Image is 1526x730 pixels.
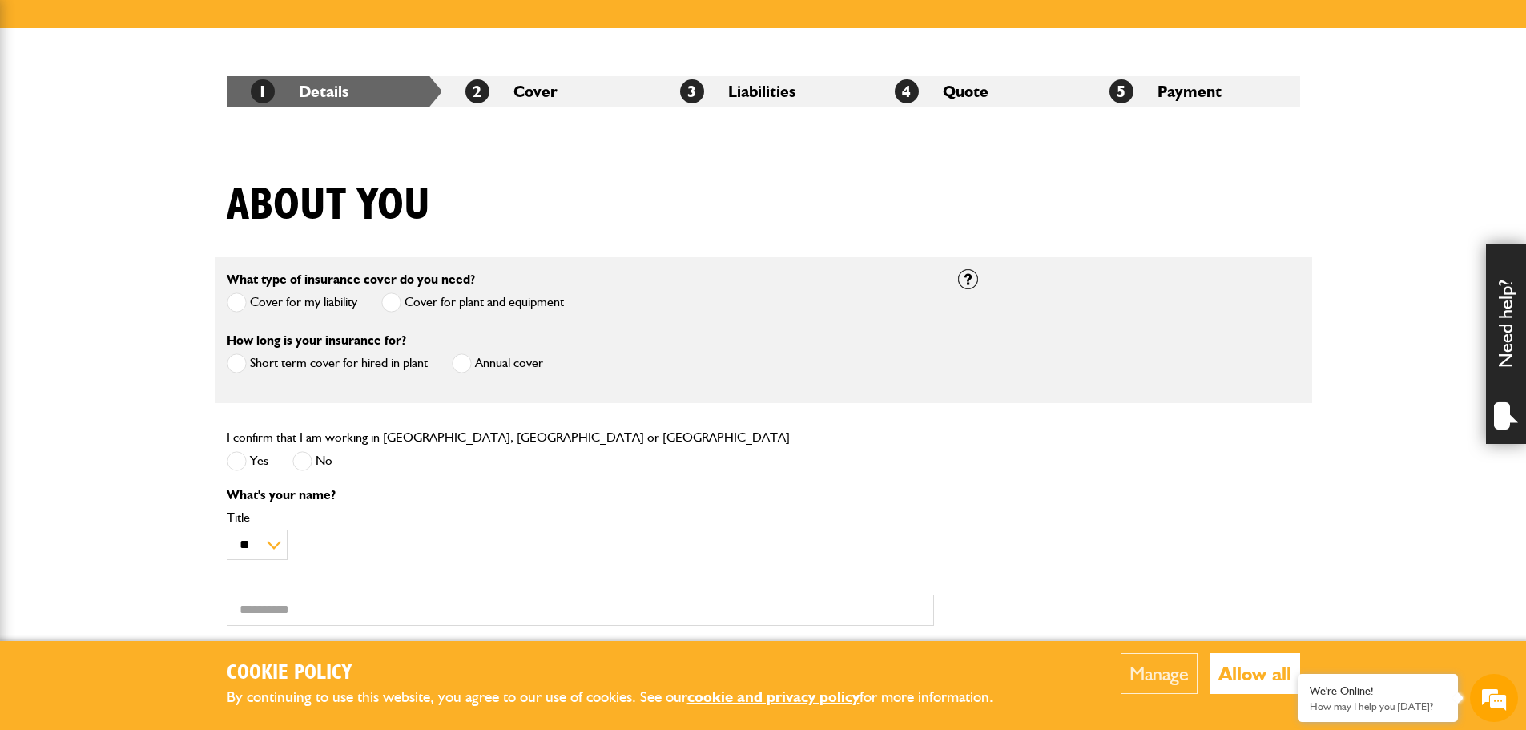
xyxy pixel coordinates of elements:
li: Liabilities [656,76,871,107]
li: Payment [1085,76,1300,107]
p: What's your name? [227,489,934,502]
button: Manage [1121,653,1198,694]
h2: Cookie Policy [227,661,1020,686]
li: Details [227,76,441,107]
label: Cover for plant and equipment [381,292,564,313]
li: Quote [871,76,1085,107]
span: 4 [895,79,919,103]
p: By continuing to use this website, you agree to our use of cookies. See our for more information. [227,685,1020,710]
label: Yes [227,451,268,471]
span: 3 [680,79,704,103]
li: Cover [441,76,656,107]
span: 2 [465,79,489,103]
a: cookie and privacy policy [687,688,860,706]
button: Allow all [1210,653,1300,694]
label: Title [227,511,934,524]
p: How may I help you today? [1310,700,1446,712]
label: Cover for my liability [227,292,357,313]
label: I confirm that I am working in [GEOGRAPHIC_DATA], [GEOGRAPHIC_DATA] or [GEOGRAPHIC_DATA] [227,431,790,444]
span: 5 [1109,79,1133,103]
label: No [292,451,332,471]
label: How long is your insurance for? [227,334,406,347]
label: Short term cover for hired in plant [227,353,428,373]
label: What type of insurance cover do you need? [227,273,475,286]
h1: About you [227,179,430,232]
div: Need help? [1486,244,1526,444]
div: We're Online! [1310,684,1446,698]
span: 1 [251,79,275,103]
label: Annual cover [452,353,543,373]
